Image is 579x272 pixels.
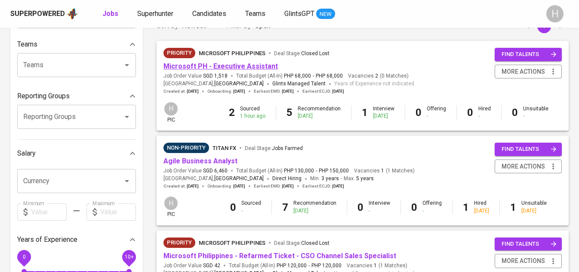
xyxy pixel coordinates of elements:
[245,145,303,151] span: Deal Stage :
[502,239,557,249] span: find talents
[241,200,261,214] div: Sourced
[203,262,220,269] span: SGD 42
[163,167,228,175] span: Job Order Value
[310,175,339,181] span: Min.
[311,262,342,269] span: PHP 120,000
[302,183,344,189] span: Earliest ECJD :
[463,201,469,213] b: 1
[286,106,293,119] b: 5
[411,201,417,213] b: 0
[207,88,245,94] span: Onboarding :
[163,252,396,260] a: Microsoft Philippines - Refarmed Ticket - CSO Channel Sales Specialist
[272,145,303,151] span: Jobs Farmed
[308,262,310,269] span: -
[284,72,311,80] span: PHP 68,000
[192,9,228,19] a: Candidates
[332,88,344,94] span: [DATE]
[163,196,179,218] div: pic
[17,39,37,50] p: Teams
[301,50,330,56] span: Closed Lost
[316,10,335,19] span: NEW
[17,36,136,53] div: Teams
[357,201,363,213] b: 0
[282,88,294,94] span: [DATE]
[502,50,557,59] span: find talents
[416,106,422,119] b: 0
[356,175,374,181] span: 5 years
[203,167,228,175] span: SGD 6,460
[347,262,407,269] span: Vacancies ( 1 Matches )
[163,175,264,183] span: [GEOGRAPHIC_DATA] ,
[124,253,133,259] span: 10+
[478,105,491,120] div: Hired
[282,201,288,213] b: 7
[240,113,265,120] div: 1 hour ago
[10,7,78,20] a: Superpoweredapp logo
[422,200,442,214] div: Offering
[284,9,314,18] span: GlintsGPT
[316,167,317,175] span: -
[284,167,314,175] span: PHP 130,000
[373,113,394,120] div: [DATE]
[467,106,473,119] b: 0
[187,88,199,94] span: [DATE]
[163,183,199,189] span: Created at :
[163,238,195,248] div: New Job received from Demand Team
[214,80,264,88] span: [GEOGRAPHIC_DATA]
[369,207,390,215] div: -
[163,101,179,124] div: pic
[332,183,344,189] span: [DATE]
[17,231,136,248] div: Years of Experience
[521,207,547,215] div: [DATE]
[163,49,195,57] span: Priority
[293,200,336,214] div: Recommendation
[502,144,557,154] span: find talents
[495,159,562,174] button: more actions
[199,50,265,56] span: Microsoft Philippines
[17,148,36,159] p: Salary
[272,175,302,181] span: Direct Hiring
[207,183,245,189] span: Onboarding :
[298,113,341,120] div: [DATE]
[422,207,442,215] div: -
[163,196,179,211] div: H
[229,262,342,269] span: Total Budget (All-In)
[302,88,344,94] span: Earliest ECJD :
[213,145,236,151] span: Titan FX
[10,9,65,19] div: Superpowered
[348,72,409,80] span: Vacancies ( 0 Matches )
[163,80,264,88] span: [GEOGRAPHIC_DATA] ,
[474,207,489,215] div: [DATE]
[230,201,236,213] b: 0
[163,48,195,58] div: New Job received from Demand Team
[233,88,245,94] span: [DATE]
[319,167,349,175] span: PHP 150,000
[163,88,199,94] span: Created at :
[229,106,235,119] b: 2
[163,262,220,269] span: Job Order Value
[17,88,136,105] div: Reporting Groups
[301,240,330,246] span: Closed Lost
[354,167,415,175] span: Vacancies ( 1 Matches )
[102,9,118,18] b: Jobs
[344,175,374,181] span: Max.
[192,9,226,18] span: Candidates
[373,105,394,120] div: Interview
[282,183,294,189] span: [DATE]
[67,7,78,20] img: app logo
[316,72,343,80] span: PHP 68,000
[187,183,199,189] span: [DATE]
[427,105,446,120] div: Offering
[163,157,237,165] a: Agile Business Analyst
[272,81,326,87] span: Glints Managed Talent
[523,113,548,120] div: -
[495,238,562,251] button: find talents
[521,200,547,214] div: Unsuitable
[369,200,390,214] div: Interview
[163,143,209,153] div: Talent(s) in Pipeline’s Final Stages
[31,203,67,221] input: Value
[241,207,261,215] div: -
[137,9,175,19] a: Superhunter
[546,5,564,22] div: H
[245,9,265,18] span: Teams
